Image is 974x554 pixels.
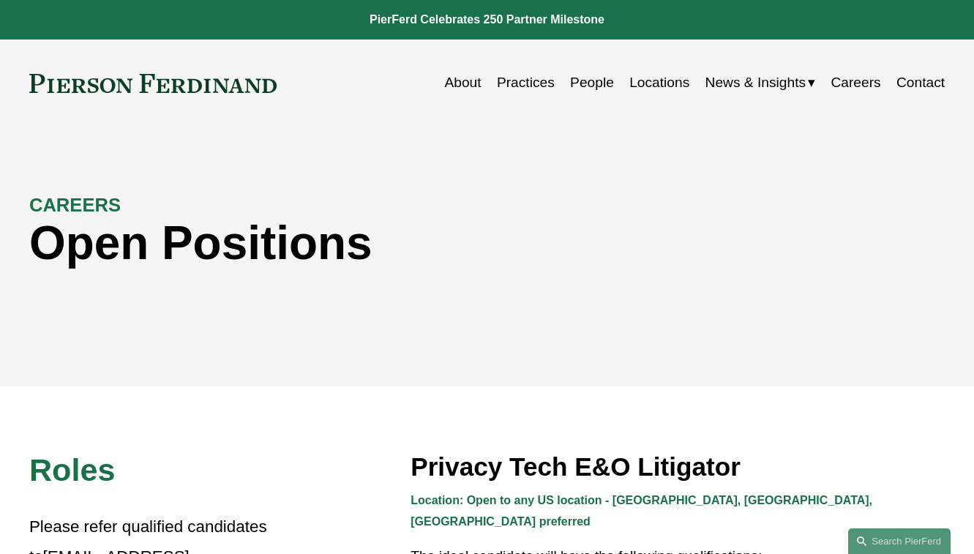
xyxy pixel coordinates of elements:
[29,217,716,270] h1: Open Positions
[705,69,816,97] a: folder dropdown
[896,69,945,97] a: Contact
[629,69,689,97] a: Locations
[497,69,555,97] a: Practices
[705,70,806,96] span: News & Insights
[29,195,121,215] strong: CAREERS
[831,69,880,97] a: Careers
[570,69,614,97] a: People
[29,452,115,487] span: Roles
[444,69,481,97] a: About
[411,451,945,483] h3: Privacy Tech E&O Litigator
[848,528,951,554] a: Search this site
[411,494,875,528] strong: Location: Open to any US location - [GEOGRAPHIC_DATA], [GEOGRAPHIC_DATA], [GEOGRAPHIC_DATA] prefe...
